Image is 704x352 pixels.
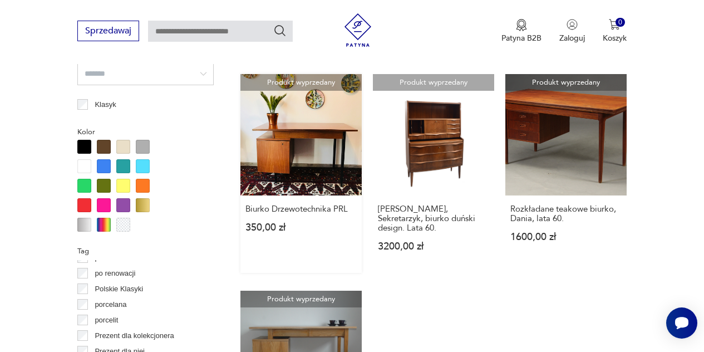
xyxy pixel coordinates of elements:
button: Szukaj [273,24,287,37]
a: Produkt wyprzedanyErling Torvits, Sekretarzyk, biurko duński design. Lata 60.[PERSON_NAME], Sekre... [373,74,494,273]
a: Produkt wyprzedanyRozkładane teakowe biurko, Dania, lata 60.Rozkładane teakowe biurko, Dania, lat... [505,74,627,273]
a: Produkt wyprzedanyBiurko Drzewotechnika PRLBiurko Drzewotechnika PRL350,00 zł [240,74,362,273]
p: Prezent dla kolekcjonera [95,330,174,342]
iframe: Smartsupp widget button [666,307,697,339]
p: Kolor [77,126,214,138]
a: Ikona medaluPatyna B2B [501,19,541,43]
h3: Biurko Drzewotechnika PRL [245,204,357,214]
img: Ikona medalu [516,19,527,31]
p: 1600,00 zł [510,232,622,242]
img: Patyna - sklep z meblami i dekoracjami vintage [341,13,375,47]
div: 0 [616,18,625,27]
h3: [PERSON_NAME], Sekretarzyk, biurko duński design. Lata 60. [378,204,489,233]
p: Patyna B2B [501,33,541,43]
p: Klasyk [95,99,116,111]
button: Patyna B2B [501,19,541,43]
p: Zaloguj [559,33,585,43]
button: 0Koszyk [603,19,627,43]
p: Polskie Klasyki [95,283,143,295]
p: porcelana [95,299,126,311]
a: Sprzedawaj [77,28,139,36]
p: porcelit [95,314,118,326]
p: 350,00 zł [245,223,357,232]
p: po renowacji [95,267,135,280]
h3: Rozkładane teakowe biurko, Dania, lata 60. [510,204,622,223]
button: Sprzedawaj [77,21,139,41]
p: Koszyk [603,33,627,43]
button: Zaloguj [559,19,585,43]
p: Tag [77,245,214,257]
img: Ikona koszyka [609,19,620,30]
p: 3200,00 zł [378,242,489,251]
img: Ikonka użytkownika [567,19,578,30]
